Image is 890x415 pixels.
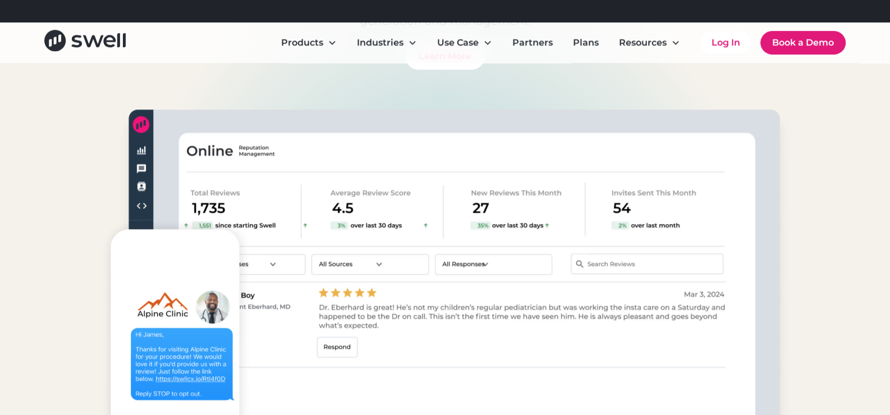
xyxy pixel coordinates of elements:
[348,31,426,54] div: Industries
[357,36,403,49] div: Industries
[610,31,689,54] div: Resources
[44,30,126,55] a: home
[699,294,890,415] iframe: Chat Widget
[503,31,562,54] a: Partners
[272,31,346,54] div: Products
[619,36,667,49] div: Resources
[437,36,479,49] div: Use Case
[760,31,846,54] a: Book a Demo
[281,36,323,49] div: Products
[428,31,501,54] div: Use Case
[700,31,751,54] a: Log In
[564,31,608,54] a: Plans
